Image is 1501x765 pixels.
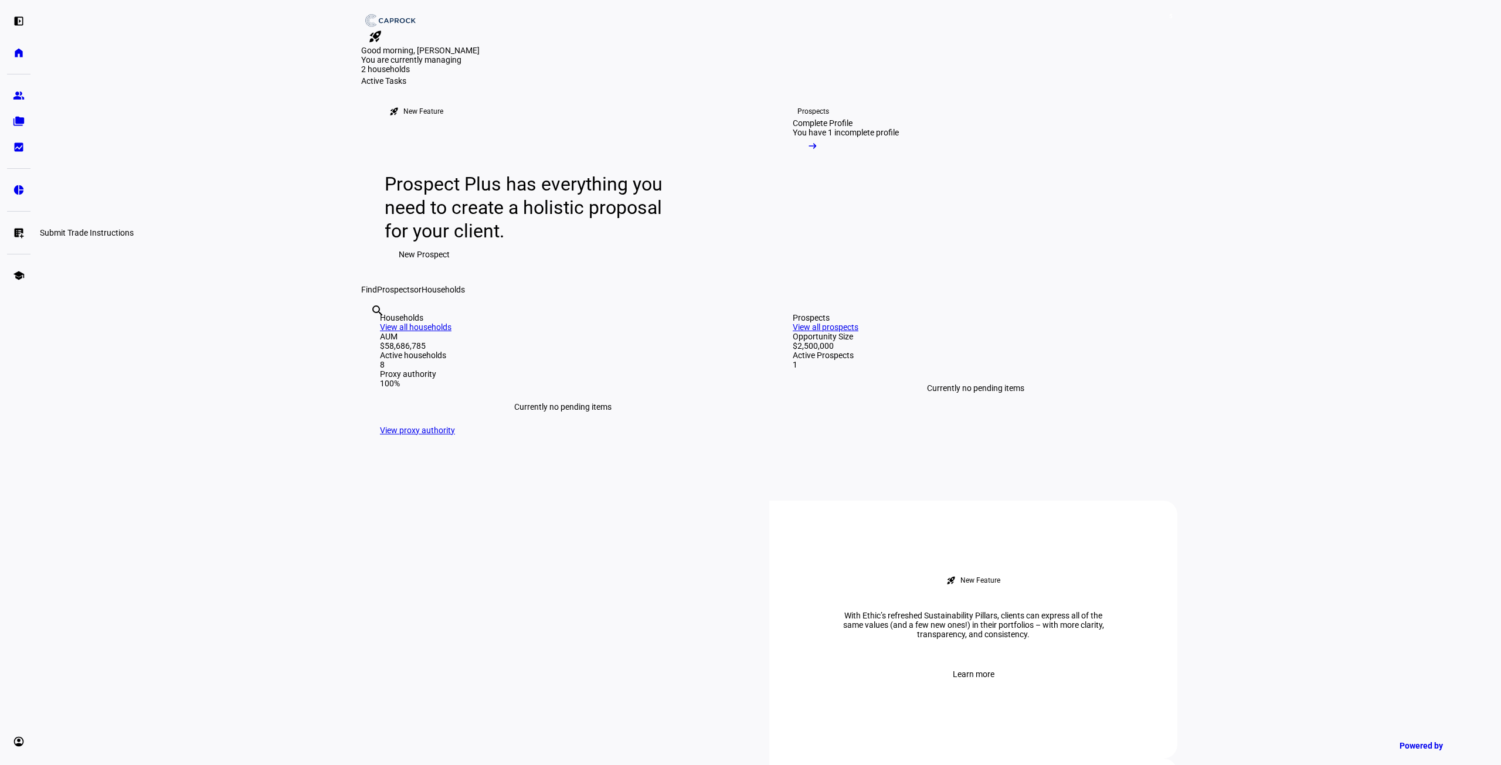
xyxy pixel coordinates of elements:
div: $2,500,000 [793,341,1159,351]
eth-mat-symbol: list_alt_add [13,227,25,239]
div: Prospect Plus has everything you need to create a holistic proposal for your client. [385,172,674,243]
div: New Feature [960,576,1000,585]
div: Submit Trade Instructions [35,226,138,240]
eth-mat-symbol: left_panel_open [13,15,25,27]
div: 2 households [361,64,478,76]
eth-mat-symbol: group [13,90,25,101]
eth-mat-symbol: home [13,47,25,59]
div: Proxy authority [380,369,746,379]
a: View all prospects [793,322,858,332]
div: Households [380,313,746,322]
div: Active households [380,351,746,360]
div: With Ethic’s refreshed Sustainability Pillars, clients can express all of the same values (and a ... [827,611,1120,639]
a: folder_copy [7,110,30,133]
div: Opportunity Size [793,332,1159,341]
div: AUM [380,332,746,341]
button: New Prospect [385,243,464,266]
div: Active Prospects [793,351,1159,360]
span: Prospects [377,285,414,294]
div: Currently no pending items [380,388,746,426]
div: Active Tasks [361,76,1177,86]
a: Powered by [1394,735,1483,756]
eth-mat-symbol: account_circle [13,736,25,747]
span: Households [422,285,465,294]
a: group [7,84,30,107]
eth-mat-symbol: folder_copy [13,115,25,127]
button: Learn more [939,662,1008,686]
div: Prospects [797,107,829,116]
eth-mat-symbol: bid_landscape [13,141,25,153]
a: View proxy authority [380,426,455,435]
div: You have 1 incomplete profile [793,128,899,137]
span: 5 [1166,12,1176,21]
div: 100% [380,379,746,388]
mat-icon: search [371,304,385,318]
div: $58,686,785 [380,341,746,351]
span: You are currently managing [361,55,461,64]
a: bid_landscape [7,135,30,159]
a: ProspectsComplete ProfileYou have 1 incomplete profile [774,86,969,285]
div: Prospects [793,313,1159,322]
div: 1 [793,360,1159,369]
mat-icon: rocket_launch [368,29,382,43]
div: Currently no pending items [793,369,1159,407]
div: New Feature [403,107,443,116]
mat-icon: rocket_launch [389,107,399,116]
input: Enter name of prospect or household [371,319,373,334]
span: Learn more [953,662,994,686]
mat-icon: arrow_right_alt [807,140,819,152]
div: Complete Profile [793,118,853,128]
span: New Prospect [399,243,450,266]
div: Good morning, [PERSON_NAME] [361,46,1177,55]
a: pie_chart [7,178,30,202]
a: home [7,41,30,64]
eth-mat-symbol: pie_chart [13,184,25,196]
eth-mat-symbol: school [13,270,25,281]
mat-icon: rocket_launch [946,576,956,585]
div: 8 [380,360,746,369]
a: View all households [380,322,451,332]
div: Find or [361,285,1177,294]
